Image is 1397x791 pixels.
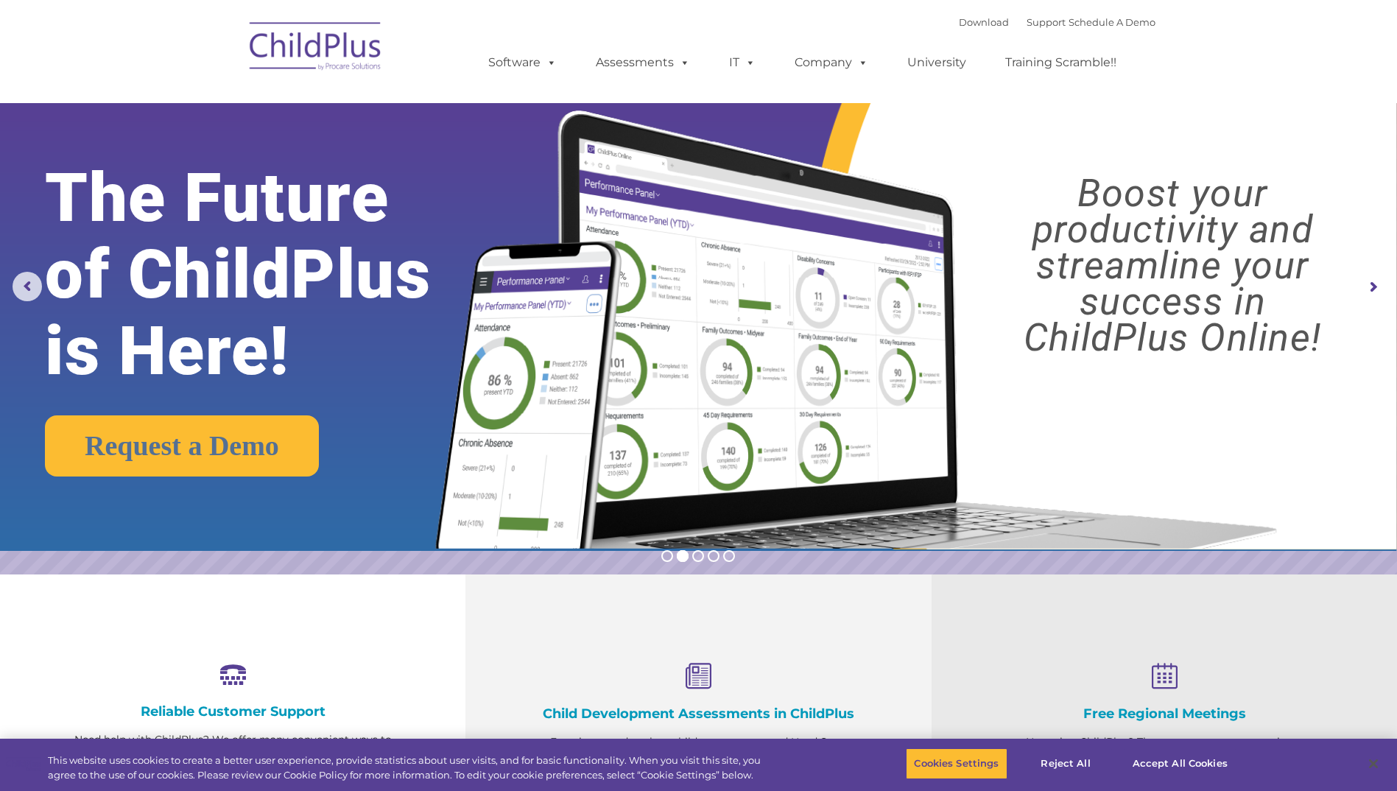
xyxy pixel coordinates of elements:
[959,16,1155,28] font: |
[45,415,319,477] a: Request a Demo
[1125,748,1236,779] button: Accept All Cookies
[990,48,1131,77] a: Training Scramble!!
[74,703,392,720] h4: Reliable Customer Support
[581,48,705,77] a: Assessments
[539,706,857,722] h4: Child Development Assessments in ChildPlus
[714,48,770,77] a: IT
[539,733,857,788] p: Experience and analyze child assessments and Head Start data management in one system with zero c...
[48,753,768,782] div: This website uses cookies to create a better user experience, provide statistics about user visit...
[205,97,250,108] span: Last name
[1020,748,1112,779] button: Reject All
[74,731,392,786] p: Need help with ChildPlus? We offer many convenient ways to contact our amazing Customer Support r...
[1005,706,1323,722] h4: Free Regional Meetings
[906,748,1007,779] button: Cookies Settings
[1027,16,1066,28] a: Support
[242,12,390,85] img: ChildPlus by Procare Solutions
[780,48,883,77] a: Company
[474,48,571,77] a: Software
[1357,748,1390,780] button: Close
[959,16,1009,28] a: Download
[965,175,1380,356] rs-layer: Boost your productivity and streamline your success in ChildPlus Online!
[1005,733,1323,788] p: Not using ChildPlus? These are a great opportunity to network and learn from ChildPlus users. Fin...
[1069,16,1155,28] a: Schedule A Demo
[45,160,491,390] rs-layer: The Future of ChildPlus is Here!
[205,158,267,169] span: Phone number
[893,48,981,77] a: University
